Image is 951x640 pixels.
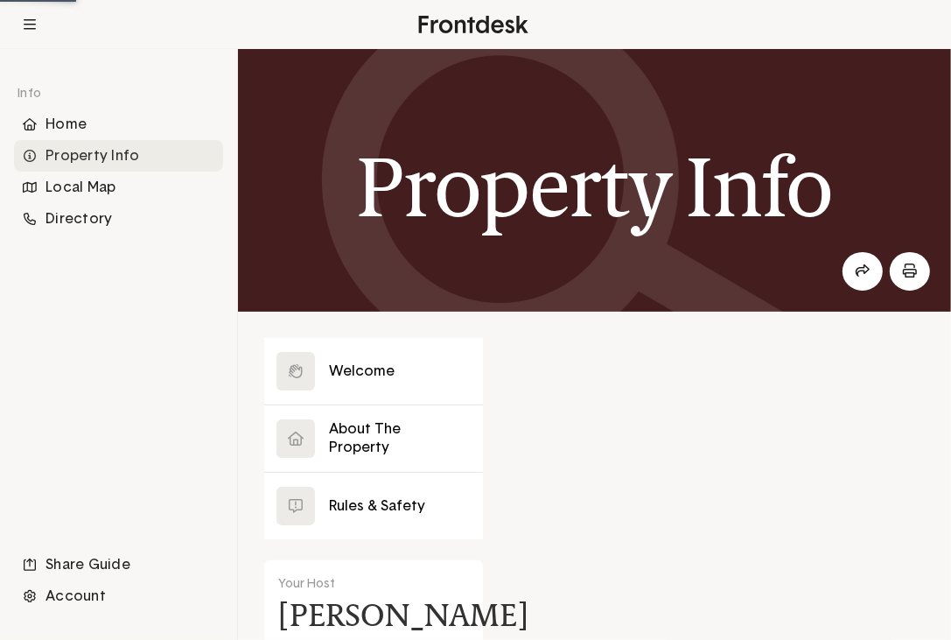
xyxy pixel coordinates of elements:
div: Share Guide [14,549,223,580]
h4: [PERSON_NAME] [278,601,528,629]
div: Property Info [14,140,223,172]
li: Navigation item [14,172,223,203]
div: Local Map [14,172,223,203]
span: Your Host [278,578,335,590]
li: Navigation item [14,109,223,140]
div: Home [14,109,223,140]
li: Navigation item [14,140,223,172]
li: Navigation item [14,580,223,612]
li: Navigation item [14,203,223,235]
li: Navigation item [14,549,223,580]
h1: Property Info [357,141,833,234]
div: Directory [14,203,223,235]
div: Account [14,580,223,612]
